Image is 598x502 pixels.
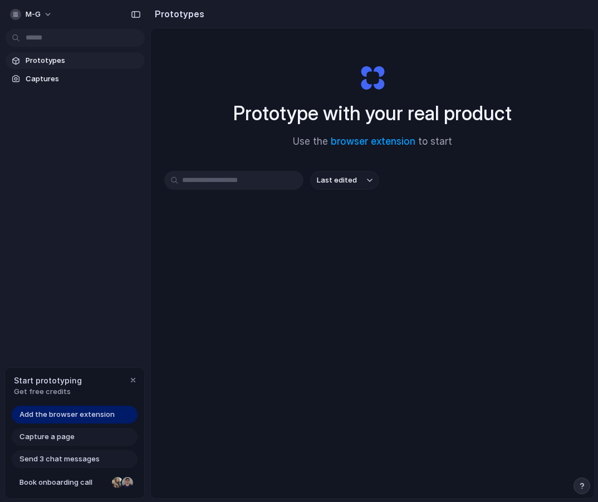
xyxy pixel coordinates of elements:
[111,476,124,489] div: Nicole Kubica
[19,454,100,465] span: Send 3 chat messages
[14,386,82,397] span: Get free credits
[6,6,58,23] button: m-g
[6,71,145,87] a: Captures
[293,135,452,149] span: Use the to start
[317,175,357,186] span: Last edited
[6,52,145,69] a: Prototypes
[26,73,140,85] span: Captures
[14,375,82,386] span: Start prototyping
[121,476,134,489] div: Christian Iacullo
[19,409,115,420] span: Add the browser extension
[19,477,107,488] span: Book onboarding call
[310,171,379,190] button: Last edited
[233,99,512,128] h1: Prototype with your real product
[26,55,140,66] span: Prototypes
[19,431,75,442] span: Capture a page
[26,9,41,20] span: m-g
[150,7,204,21] h2: Prototypes
[331,136,415,147] a: browser extension
[12,474,138,491] a: Book onboarding call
